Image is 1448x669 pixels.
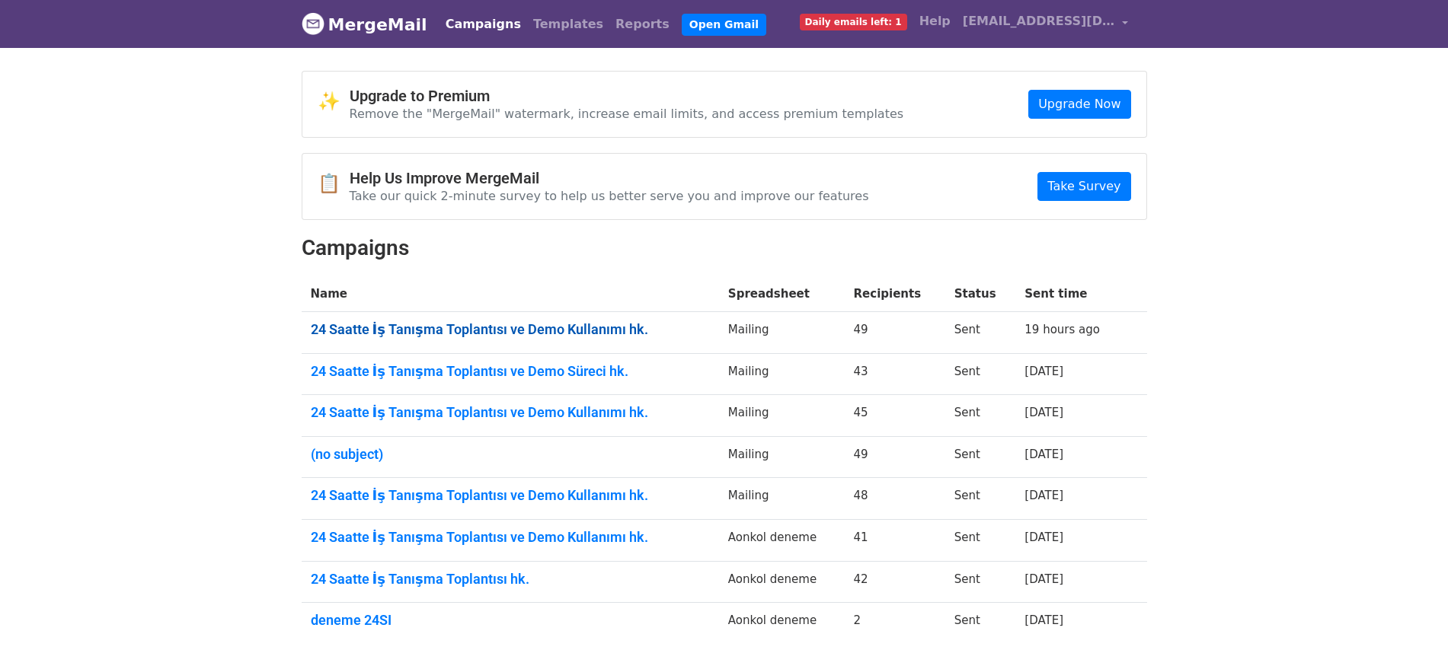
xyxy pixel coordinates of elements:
td: Aonkol deneme [719,603,845,644]
td: Sent [945,603,1016,644]
a: 24 Saatte İş Tanışma Toplantısı hk. [311,571,710,588]
a: [DATE] [1024,448,1063,461]
a: Upgrade Now [1028,90,1130,119]
iframe: Chat Widget [1372,596,1448,669]
p: Remove the "MergeMail" watermark, increase email limits, and access premium templates [350,106,904,122]
a: (no subject) [311,446,710,463]
td: 48 [845,478,945,520]
a: [EMAIL_ADDRESS][DOMAIN_NAME] [957,6,1135,42]
a: 24 Saatte İş Tanışma Toplantısı ve Demo Kullanımı hk. [311,487,710,504]
img: MergeMail logo [302,12,324,35]
a: [DATE] [1024,572,1063,586]
span: [EMAIL_ADDRESS][DOMAIN_NAME] [963,12,1115,30]
a: MergeMail [302,8,427,40]
h2: Campaigns [302,235,1147,261]
td: 49 [845,312,945,354]
td: Sent [945,561,1016,603]
h4: Upgrade to Premium [350,87,904,105]
th: Status [945,276,1016,312]
td: Sent [945,520,1016,562]
td: Aonkol deneme [719,520,845,562]
a: Campaigns [440,9,527,40]
a: 24 Saatte İş Tanışma Toplantısı ve Demo Süreci hk. [311,363,710,380]
a: Take Survey [1037,172,1130,201]
td: 43 [845,353,945,395]
th: Sent time [1015,276,1125,312]
a: 19 hours ago [1024,323,1100,336]
p: Take our quick 2-minute survey to help us better serve you and improve our features [350,188,869,204]
td: Sent [945,353,1016,395]
td: 49 [845,436,945,478]
a: Templates [527,9,609,40]
span: ✨ [318,91,350,113]
a: [DATE] [1024,365,1063,378]
td: Mailing [719,436,845,478]
td: Sent [945,436,1016,478]
td: 45 [845,395,945,437]
td: Mailing [719,353,845,395]
td: 2 [845,603,945,644]
td: Sent [945,312,1016,354]
td: Sent [945,395,1016,437]
th: Recipients [845,276,945,312]
td: Mailing [719,478,845,520]
th: Name [302,276,719,312]
a: [DATE] [1024,489,1063,502]
a: [DATE] [1024,530,1063,544]
td: Sent [945,478,1016,520]
a: 24 Saatte İş Tanışma Toplantısı ve Demo Kullanımı hk. [311,321,710,338]
a: Reports [609,9,676,40]
td: Aonkol deneme [719,561,845,603]
a: 24 Saatte İş Tanışma Toplantısı ve Demo Kullanımı hk. [311,404,710,421]
td: Mailing [719,312,845,354]
a: Help [913,6,957,37]
td: 42 [845,561,945,603]
span: Daily emails left: 1 [800,14,907,30]
a: 24 Saatte İş Tanışma Toplantısı ve Demo Kullanımı hk. [311,529,710,546]
a: deneme 24SI [311,612,710,629]
th: Spreadsheet [719,276,845,312]
td: 41 [845,520,945,562]
a: [DATE] [1024,613,1063,627]
h4: Help Us Improve MergeMail [350,169,869,187]
td: Mailing [719,395,845,437]
a: Open Gmail [682,14,766,36]
a: [DATE] [1024,406,1063,419]
a: Daily emails left: 1 [794,6,913,37]
span: 📋 [318,173,350,195]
